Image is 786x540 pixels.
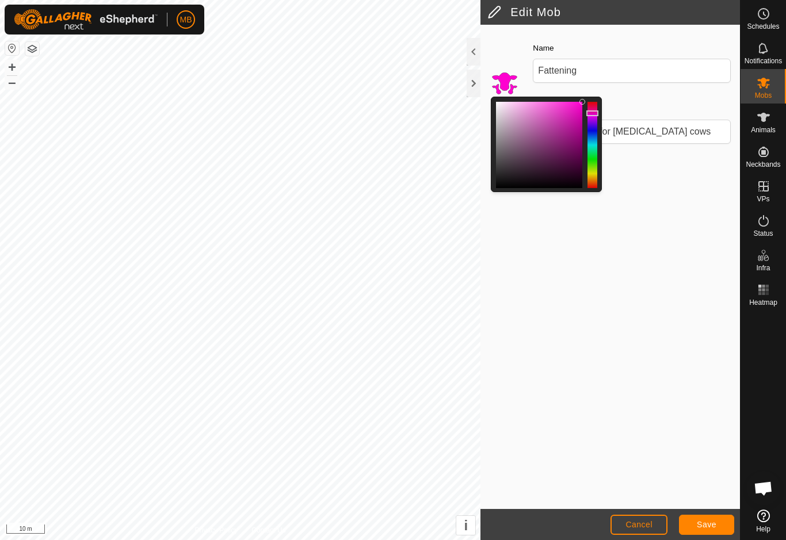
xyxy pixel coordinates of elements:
[756,265,770,271] span: Infra
[745,58,782,64] span: Notifications
[751,127,776,133] span: Animals
[746,471,781,505] div: Open chat
[251,525,285,535] a: Contact Us
[749,299,777,306] span: Heatmap
[747,23,779,30] span: Schedules
[195,525,238,535] a: Privacy Policy
[5,75,19,89] button: –
[5,41,19,55] button: Reset Map
[611,515,667,535] button: Cancel
[746,161,780,168] span: Neckbands
[487,5,740,19] h2: Edit Mob
[757,196,769,202] span: VPs
[753,230,773,237] span: Status
[679,515,734,535] button: Save
[5,60,19,74] button: +
[755,92,772,99] span: Mobs
[14,9,158,30] img: Gallagher Logo
[180,14,192,26] span: MB
[464,518,468,533] span: i
[533,43,554,54] label: Name
[756,526,770,533] span: Help
[741,505,786,537] a: Help
[456,516,475,535] button: i
[625,520,653,529] span: Cancel
[697,520,716,529] span: Save
[25,42,39,56] button: Map Layers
